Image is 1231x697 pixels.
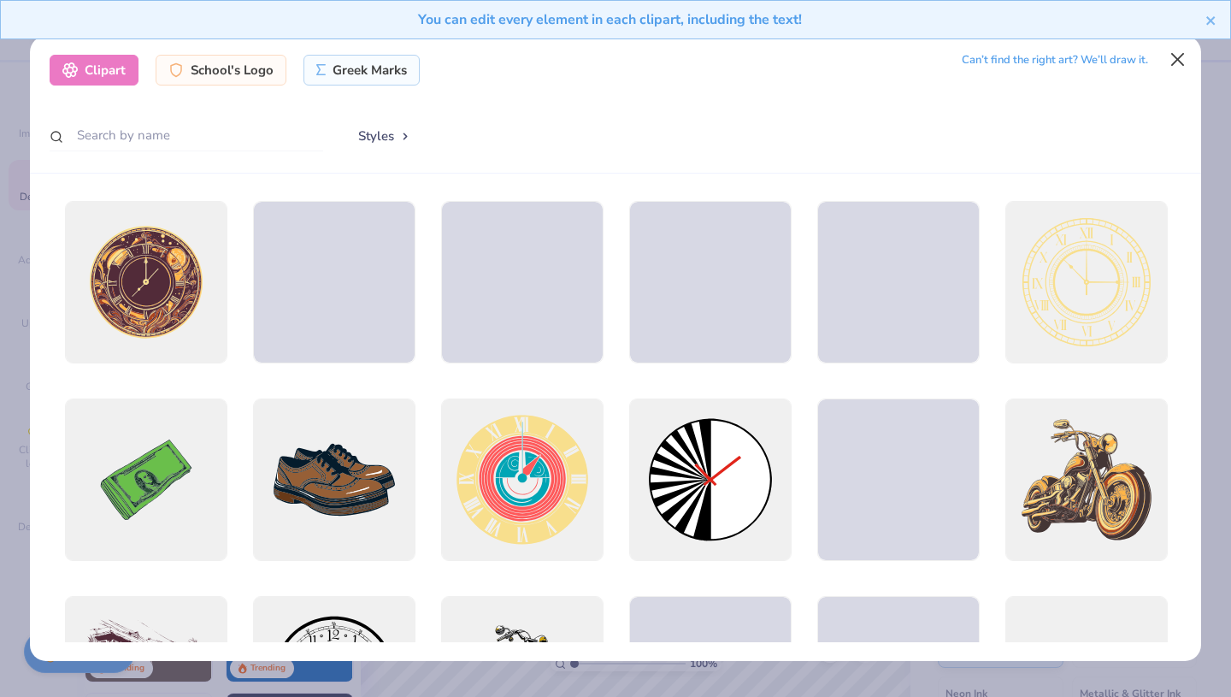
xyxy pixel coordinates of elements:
button: Styles [340,120,429,152]
div: Clipart [50,55,138,86]
button: close [1205,9,1217,30]
div: School's Logo [156,55,286,86]
div: You can edit every element in each clipart, including the text! [14,9,1205,30]
div: Can’t find the right art? We’ll draw it. [962,45,1148,75]
input: Search by name [50,120,323,151]
div: Greek Marks [303,55,421,86]
button: Close [1162,44,1194,76]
